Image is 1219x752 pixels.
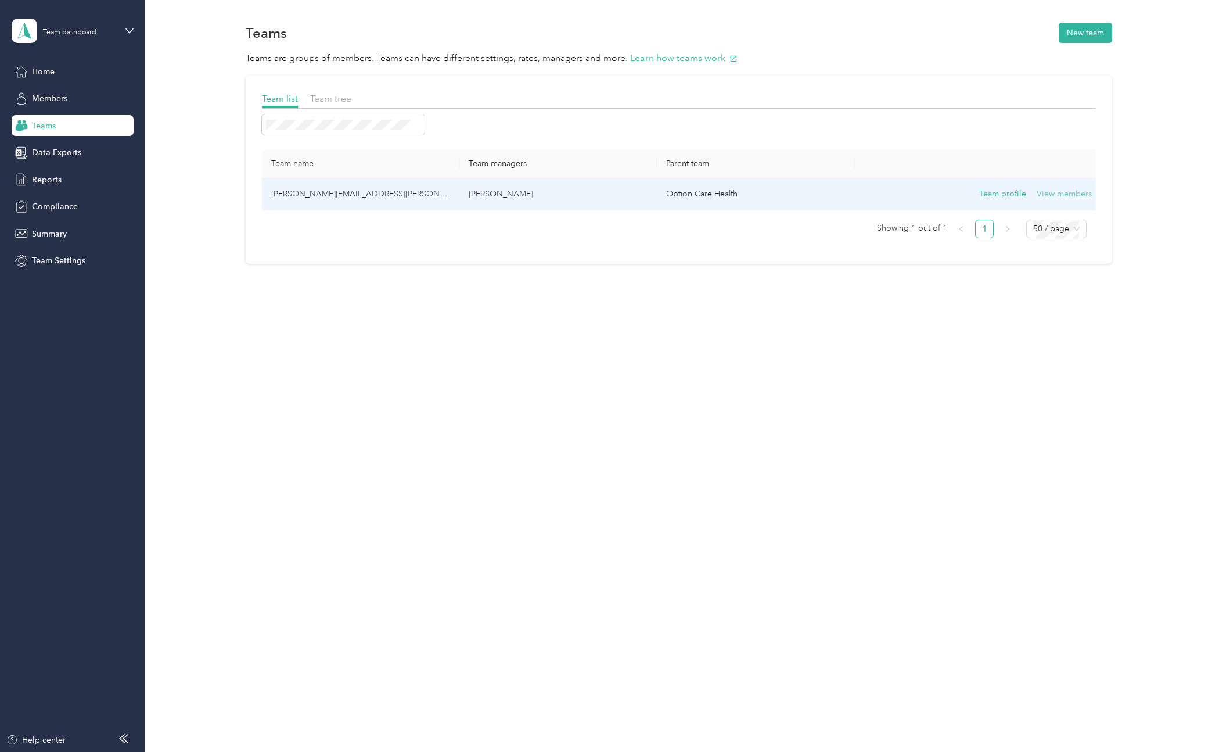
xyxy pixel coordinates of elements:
[657,178,854,210] td: Option Care Health
[1033,220,1080,238] span: 50 / page
[1154,687,1219,752] iframe: Everlance-gr Chat Button Frame
[998,220,1017,238] li: Next Page
[43,29,96,36] div: Team dashboard
[958,225,965,232] span: left
[262,149,459,178] th: Team name
[979,188,1026,200] button: Team profile
[952,220,970,238] button: left
[998,220,1017,238] button: right
[6,734,66,746] button: Help center
[952,220,970,238] li: Previous Page
[1004,225,1011,232] span: right
[630,51,738,66] button: Learn how teams work
[1037,188,1092,200] button: View members
[1026,220,1087,238] div: Page Size
[459,149,657,178] th: Team managers
[262,178,459,210] td: leslie.butler@navenhealth.com
[657,149,854,178] th: Parent team
[1059,23,1112,43] button: New team
[32,228,67,240] span: Summary
[877,220,947,237] span: Showing 1 out of 1
[976,220,993,238] a: 1
[246,27,287,39] h1: Teams
[32,92,67,105] span: Members
[32,255,85,267] span: Team Settings
[32,174,62,186] span: Reports
[975,220,994,238] li: 1
[32,120,56,132] span: Teams
[32,66,55,78] span: Home
[262,93,298,104] span: Team list
[469,188,648,200] p: [PERSON_NAME]
[310,93,351,104] span: Team tree
[32,146,81,159] span: Data Exports
[246,51,1112,66] p: Teams are groups of members. Teams can have different settings, rates, managers and more.
[32,200,78,213] span: Compliance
